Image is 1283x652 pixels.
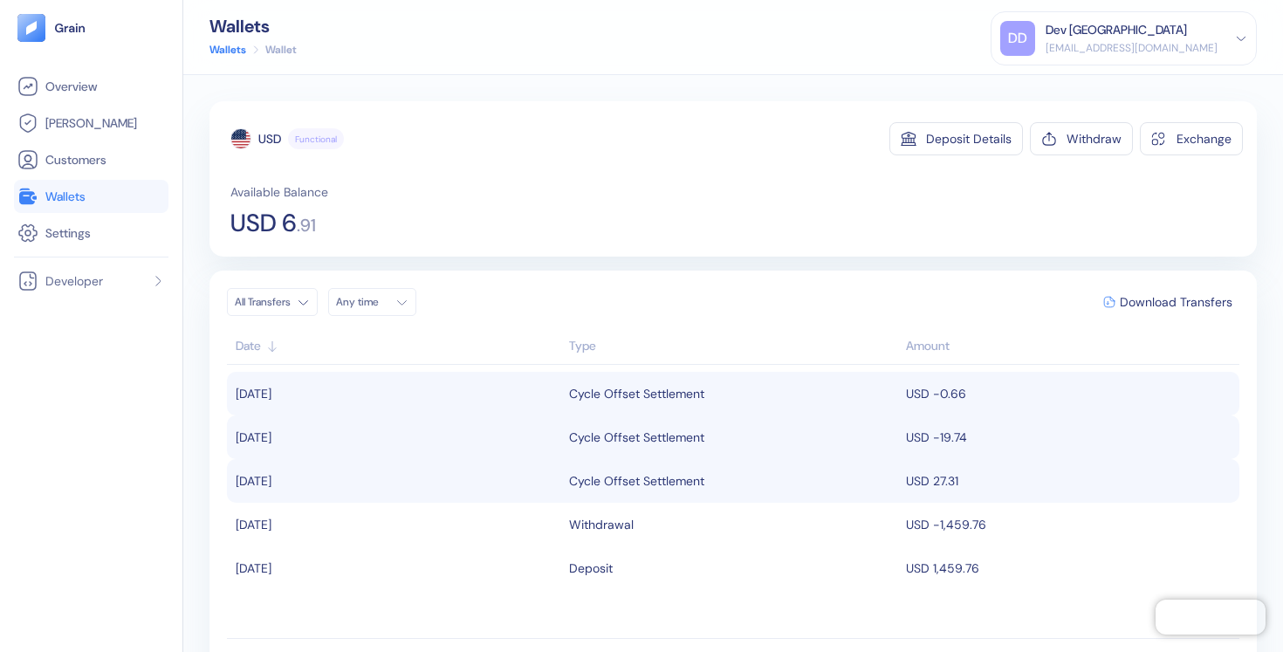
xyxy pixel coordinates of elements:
button: Withdraw [1030,122,1133,155]
span: Wallets [45,188,86,205]
div: Sort ascending [569,337,898,355]
iframe: Chatra live chat [1156,600,1266,635]
span: USD 6 [230,211,297,236]
div: Deposit Details [926,133,1012,145]
span: Available Balance [230,183,328,201]
span: Developer [45,272,103,290]
div: Deposit [569,553,613,583]
td: [DATE] [227,415,565,459]
span: . 91 [297,216,316,234]
td: [DATE] [227,459,565,503]
a: Overview [17,76,165,97]
div: USD [258,130,281,148]
div: Sort descending [906,337,1231,355]
button: Any time [328,288,416,316]
div: [EMAIL_ADDRESS][DOMAIN_NAME] [1046,40,1218,56]
button: Exchange [1140,122,1243,155]
td: [DATE] [227,546,565,590]
img: logo [54,22,86,34]
td: USD -19.74 [902,415,1239,459]
span: [PERSON_NAME] [45,114,137,132]
span: Download Transfers [1120,296,1232,308]
a: Settings [17,223,165,244]
div: Any time [336,295,388,309]
td: USD -1,459.76 [902,503,1239,546]
div: Exchange [1177,133,1232,145]
td: USD 1,459.76 [902,546,1239,590]
img: logo-tablet-V2.svg [17,14,45,42]
td: USD -0.66 [902,372,1239,415]
button: Deposit Details [889,122,1023,155]
div: Wallets [209,17,297,35]
span: Functional [295,133,337,146]
span: Overview [45,78,97,95]
a: Customers [17,149,165,170]
button: Download Transfers [1096,289,1239,315]
div: Withdraw [1067,133,1122,145]
a: Wallets [17,186,165,207]
a: [PERSON_NAME] [17,113,165,134]
div: Dev [GEOGRAPHIC_DATA] [1046,21,1187,39]
td: USD 27.31 [902,459,1239,503]
a: Wallets [209,42,246,58]
td: [DATE] [227,372,565,415]
div: Cycle Offset Settlement [569,379,704,408]
div: Cycle Offset Settlement [569,466,704,496]
span: Customers [45,151,106,168]
div: Cycle Offset Settlement [569,422,704,452]
div: Withdrawal [569,510,634,539]
div: DD [1000,21,1035,56]
span: Settings [45,224,91,242]
div: Sort ascending [236,337,560,355]
td: [DATE] [227,503,565,546]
